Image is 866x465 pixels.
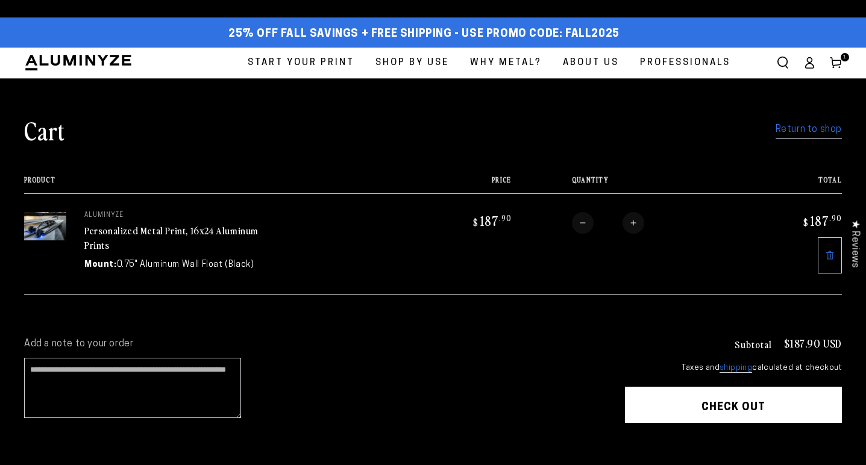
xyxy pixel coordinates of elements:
span: 25% off FALL Savings + Free Shipping - Use Promo Code: FALL2025 [228,28,620,41]
a: Why Metal? [461,48,551,78]
span: Start Your Print [248,55,354,71]
span: About Us [563,55,619,71]
a: shipping [720,364,752,373]
span: $ [473,216,478,228]
sup: .90 [499,213,512,223]
span: 1 [843,53,847,61]
button: Check out [625,387,842,423]
img: 16"x24" Rectangle White Glossy Aluminyzed Photo [24,212,66,240]
a: Remove 16"x24" Rectangle White Glossy Aluminyzed Photo [818,237,842,273]
small: Taxes and calculated at checkout [625,362,842,374]
span: Professionals [640,55,730,71]
a: Return to shop [776,121,842,139]
a: Professionals [631,48,739,78]
th: Total [741,176,842,193]
summary: Search our site [770,49,796,76]
p: aluminyze [84,212,265,219]
span: $ [803,216,809,228]
img: Aluminyze [24,54,133,72]
bdi: 187 [471,212,512,229]
th: Product [24,176,410,193]
dt: Mount: [84,258,117,271]
label: Add a note to your order [24,338,601,351]
bdi: 187 [802,212,842,229]
th: Price [410,176,512,193]
a: Start Your Print [239,48,363,78]
h1: Cart [24,114,65,146]
a: About Us [554,48,628,78]
div: Click to open Judge.me floating reviews tab [843,210,866,277]
dd: 0.75" Aluminum Wall Float (Black) [117,258,254,271]
p: $187.90 USD [784,338,842,349]
span: Shop By Use [375,55,449,71]
a: Shop By Use [366,48,458,78]
h3: Subtotal [735,339,772,349]
span: Why Metal? [470,55,542,71]
input: Quantity for Personalized Metal Print, 16x24 Aluminum Prints [594,212,623,234]
a: Personalized Metal Print, 16x24 Aluminum Prints [84,223,259,252]
sup: .90 [829,213,842,223]
th: Quantity [512,176,741,193]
